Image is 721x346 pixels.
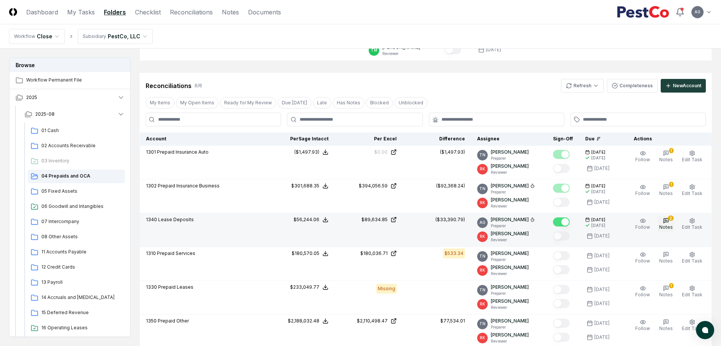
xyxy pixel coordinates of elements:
p: Reviewer [491,305,529,310]
a: 07 Intercompany [28,215,125,229]
button: Notes [658,250,674,266]
span: Follow [635,326,650,331]
div: [DATE] [594,199,609,206]
a: $89,634.85 [341,216,397,223]
span: Prepaid Leases [158,284,193,290]
button: Edit Task [680,182,704,198]
button: Mark complete [553,184,570,193]
a: $0.00 [341,149,397,156]
span: Notes [659,292,673,297]
button: atlas-launcher [696,321,714,339]
span: 04 Prepaids and OCA [41,173,122,179]
a: 05 Fixed Assets [28,185,125,198]
div: 1 [669,148,674,153]
div: $233,049.77 [290,284,319,291]
button: $180,570.05 [292,250,328,257]
span: Edit Task [682,224,702,230]
div: [DATE] [594,233,609,239]
p: [PERSON_NAME] [491,284,529,291]
p: [PERSON_NAME] [491,197,529,203]
p: [PERSON_NAME] [491,230,529,237]
button: 1Notes [658,149,674,165]
span: 1310 [146,250,156,256]
button: Completeness [607,79,658,93]
a: 04 Prepaids and OCA [28,170,125,183]
a: $394,056.59 [341,182,397,189]
div: Due [585,135,616,142]
span: Prepaid Insurance Auto [157,149,209,155]
span: Notes [659,224,673,230]
span: 2025 [26,94,37,101]
button: 1Notes [658,284,674,300]
p: Preparer [491,257,529,263]
p: Reviewer [382,51,420,57]
div: $89,634.85 [361,216,388,223]
button: NewAccount [661,79,706,93]
div: [DATE] [594,252,609,259]
div: [DATE] [591,189,605,195]
a: 15 Deferred Revenue [28,306,125,320]
a: 12 Credit Cards [28,261,125,274]
p: [PERSON_NAME] [491,298,529,305]
div: [DATE] [594,300,609,307]
div: $533.34 [445,250,463,257]
div: $77,534.01 [440,318,465,324]
span: Prepaid Insurance Business [158,183,220,189]
span: TM [371,47,377,53]
div: Subsidiary [83,33,106,40]
p: [PERSON_NAME] [491,216,529,223]
button: AG [691,5,704,19]
span: 01 Cash [41,127,122,134]
th: Sign-Off [547,132,579,146]
span: 03 Inventory [41,157,122,164]
span: Edit Task [682,190,702,196]
button: Due Today [278,97,311,109]
button: 2025-08 [19,106,131,123]
span: TN [479,287,485,293]
div: $180,570.05 [292,250,319,257]
button: Mark complete [553,319,570,328]
button: $2,188,032.48 [288,318,328,324]
a: Checklist [135,8,161,17]
span: Edit Task [682,157,702,162]
button: Follow [634,318,652,333]
button: Follow [634,284,652,300]
div: $56,244.06 [294,216,319,223]
button: Edit Task [680,284,704,300]
button: Blocked [366,97,393,109]
span: 1340 [146,217,157,222]
button: Edit Task [680,149,704,165]
h3: Browse [9,58,130,72]
span: Lease Deposits [158,217,194,222]
p: Reviewer [491,203,529,209]
span: TN [479,321,485,327]
a: Reconciliations [170,8,213,17]
p: Preparer [491,189,535,195]
button: Mark complete [553,164,570,173]
a: Dashboard [26,8,58,17]
th: Difference [403,132,471,146]
span: RK [480,166,485,172]
button: $301,688.35 [291,182,328,189]
button: ($1,497.93) [294,149,328,156]
div: 1 [669,283,674,288]
span: 1350 [146,318,157,324]
div: [DATE] [591,223,605,228]
span: Notes [659,190,673,196]
span: Workflow Permanent File [26,77,125,83]
div: $301,688.35 [291,182,319,189]
p: [PERSON_NAME] [491,332,529,338]
span: Notes [659,326,673,331]
span: Notes [659,258,673,264]
div: [DATE] [594,334,609,341]
span: Prepaid Other [158,318,189,324]
p: [PERSON_NAME] [491,318,529,324]
p: [PERSON_NAME] [491,182,529,189]
div: 1 [669,182,674,187]
div: ($1,497.93) [440,149,465,156]
p: [PERSON_NAME] [491,149,529,156]
div: [DATE] [594,165,609,172]
a: 13 Payroll [28,276,125,289]
a: 02 Accounts Receivable [28,139,125,153]
a: 16 Operating Leases [28,321,125,335]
